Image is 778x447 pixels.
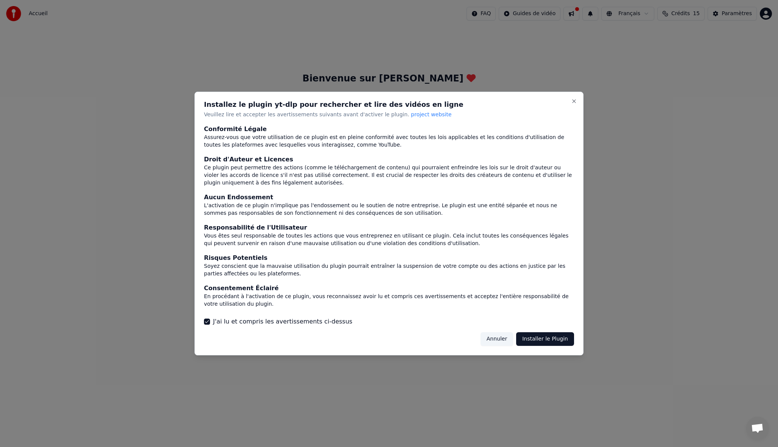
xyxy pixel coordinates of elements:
div: Consentement Éclairé [204,284,574,293]
div: L'activation de ce plugin n'implique pas l'endossement ou le soutien de notre entreprise. Le plug... [204,202,574,217]
button: Annuler [481,332,513,346]
div: Conformité Légale [204,125,574,134]
div: Droit d'Auteur et Licences [204,155,574,164]
div: Vous êtes seul responsable de toutes les actions que vous entreprenez en utilisant ce plugin. Cel... [204,232,574,247]
div: En procédant à l'activation de ce plugin, vous reconnaissez avoir lu et compris ces avertissement... [204,293,574,308]
h2: Installez le plugin yt-dlp pour rechercher et lire des vidéos en ligne [204,101,574,108]
div: Responsabilité de l'Utilisateur [204,223,574,232]
div: Assurez-vous que votre utilisation de ce plugin est en pleine conformité avec toutes les lois app... [204,134,574,149]
div: Risques Potentiels [204,253,574,263]
div: Aucun Endossement [204,193,574,202]
button: Installer le Plugin [516,332,574,346]
div: Ce plugin peut permettre des actions (comme le téléchargement de contenu) qui pourraient enfreind... [204,164,574,187]
span: project website [411,111,451,117]
div: Soyez conscient que la mauvaise utilisation du plugin pourrait entraîner la suspension de votre c... [204,263,574,278]
p: Veuillez lire et accepter les avertissements suivants avant d'activer le plugin. [204,111,574,119]
label: J'ai lu et compris les avertissements ci-dessus [213,317,352,326]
